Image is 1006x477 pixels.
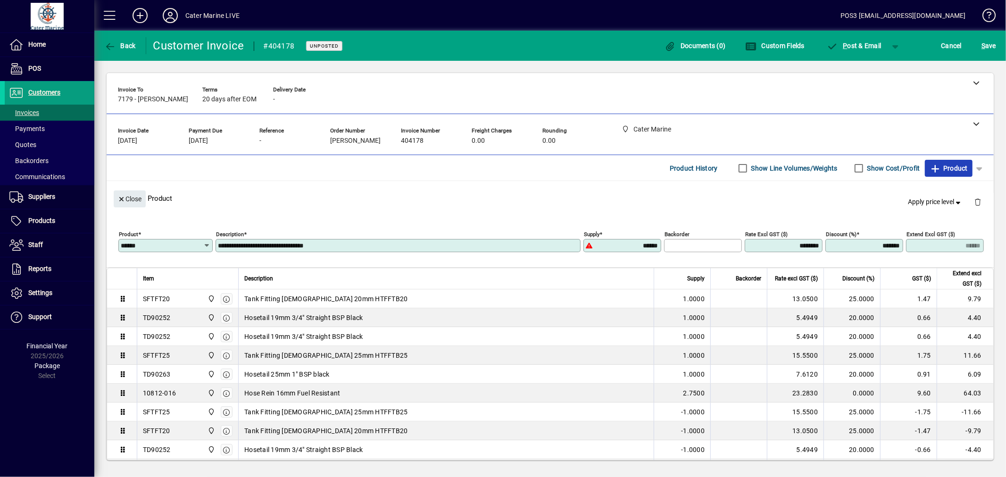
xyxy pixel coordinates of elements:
[143,332,171,341] div: TD90252
[5,105,94,121] a: Invoices
[155,7,185,24] button: Profile
[28,313,52,321] span: Support
[28,89,60,96] span: Customers
[118,96,188,103] span: 7179 - [PERSON_NAME]
[125,7,155,24] button: Add
[665,231,690,238] mat-label: Backorder
[401,137,424,145] span: 404178
[5,33,94,57] a: Home
[310,43,339,49] span: Unposted
[827,42,881,49] span: ost & Email
[143,351,170,360] div: SFTFT25
[823,384,880,403] td: 0.0000
[943,268,981,289] span: Extend excl GST ($)
[773,313,818,322] div: 5.4949
[5,257,94,281] a: Reports
[244,407,407,417] span: Tank Fitting [DEMOGRAPHIC_DATA] 25mm HTFFTB25
[823,346,880,365] td: 25.0000
[908,197,963,207] span: Apply price level
[244,426,407,436] span: Tank Fitting [DEMOGRAPHIC_DATA] 20mm HTFFTB20
[773,445,818,454] div: 5.4949
[745,42,805,49] span: Custom Fields
[745,231,788,238] mat-label: Rate excl GST ($)
[937,365,993,384] td: 6.09
[584,231,599,238] mat-label: Supply
[330,137,381,145] span: [PERSON_NAME]
[736,273,761,284] span: Backorder
[205,294,216,304] span: Cater Marine
[102,37,138,54] button: Back
[5,233,94,257] a: Staff
[5,305,94,329] a: Support
[822,37,886,54] button: Post & Email
[939,37,964,54] button: Cancel
[865,164,920,173] label: Show Cost/Profit
[205,407,216,417] span: Cater Marine
[143,313,171,322] div: TD90252
[683,294,705,304] span: 1.0000
[5,209,94,233] a: Products
[683,388,705,398] span: 2.7500
[5,153,94,169] a: Backorders
[880,327,937,346] td: 0.66
[9,141,36,148] span: Quotes
[683,370,705,379] span: 1.0000
[937,289,993,308] td: 9.79
[930,161,968,176] span: Product
[104,42,136,49] span: Back
[823,440,880,459] td: 20.0000
[28,217,55,224] span: Products
[937,346,993,365] td: 11.66
[773,370,818,379] div: 7.6120
[773,388,818,398] div: 23.2830
[773,294,818,304] div: 13.0500
[542,137,556,145] span: 0.00
[937,403,993,421] td: -11.66
[205,350,216,361] span: Cater Marine
[189,137,208,145] span: [DATE]
[683,332,705,341] span: 1.0000
[981,42,985,49] span: S
[143,445,171,454] div: TD90252
[205,369,216,379] span: Cater Marine
[681,445,705,454] span: -1.0000
[9,125,45,132] span: Payments
[143,273,154,284] span: Item
[880,308,937,327] td: 0.66
[937,327,993,346] td: 4.40
[681,426,705,436] span: -1.0000
[880,403,937,421] td: -1.75
[28,41,46,48] span: Home
[28,193,55,200] span: Suppliers
[823,327,880,346] td: 20.0000
[773,407,818,417] div: 15.5500
[880,421,937,440] td: -1.47
[966,197,989,206] app-page-header-button: Delete
[259,137,261,145] span: -
[244,445,363,454] span: Hosetail 19mm 3/4" Straight BSP Black
[205,444,216,455] span: Cater Marine
[681,407,705,417] span: -1.0000
[5,169,94,185] a: Communications
[5,281,94,305] a: Settings
[905,194,967,211] button: Apply price level
[683,351,705,360] span: 1.0000
[683,313,705,322] span: 1.0000
[880,440,937,459] td: -0.66
[244,294,407,304] span: Tank Fitting [DEMOGRAPHIC_DATA] 20mm HTFFTB20
[244,370,330,379] span: Hosetail 25mm 1" BSP black
[773,332,818,341] div: 5.4949
[28,289,52,296] span: Settings
[880,384,937,403] td: 9.60
[117,191,142,207] span: Close
[264,39,295,54] div: #404178
[937,440,993,459] td: -4.40
[114,190,146,207] button: Close
[153,38,244,53] div: Customer Invoice
[966,190,989,213] button: Delete
[107,181,994,215] div: Product
[143,426,170,436] div: SFTFT20
[749,164,838,173] label: Show Line Volumes/Weights
[244,332,363,341] span: Hosetail 19mm 3/4" Straight BSP Black
[823,421,880,440] td: 25.0000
